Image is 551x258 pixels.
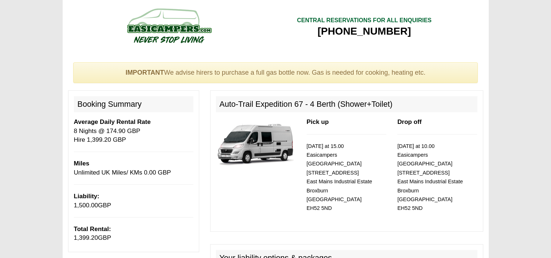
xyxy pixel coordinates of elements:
[397,143,463,211] small: [DATE] at 10.00 Easicampers [GEOGRAPHIC_DATA] [STREET_ADDRESS] East Mains Industrial Estate Broxb...
[73,62,478,83] div: We advise hirers to purchase a full gas bottle now. Gas is needed for cooking, heating etc.
[74,226,111,232] b: Total Rental:
[297,16,432,25] div: CENTRAL RESERVATIONS FOR ALL ENQUIRIES
[126,69,164,76] strong: IMPORTANT
[74,118,151,125] b: Average Daily Rental Rate
[297,25,432,38] div: [PHONE_NUMBER]
[74,193,99,200] b: Liability:
[307,118,329,125] b: Pick up
[74,202,98,209] span: 1,500.00
[100,5,238,46] img: campers-checkout-logo.png
[216,118,296,169] img: 337.jpg
[74,159,193,177] p: Unlimited UK Miles/ KMs 0.00 GBP
[74,192,193,210] p: GBP
[216,96,477,112] h2: Auto-Trail Expedition 67 - 4 Berth (Shower+Toilet)
[74,160,90,167] b: Miles
[74,96,193,112] h2: Booking Summary
[74,225,193,243] p: GBP
[74,234,98,241] span: 1,399.20
[307,143,372,211] small: [DATE] at 15.00 Easicampers [GEOGRAPHIC_DATA] [STREET_ADDRESS] East Mains Industrial Estate Broxb...
[74,118,193,144] p: 8 Nights @ 174.90 GBP Hire 1,399.20 GBP
[397,118,421,125] b: Drop off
